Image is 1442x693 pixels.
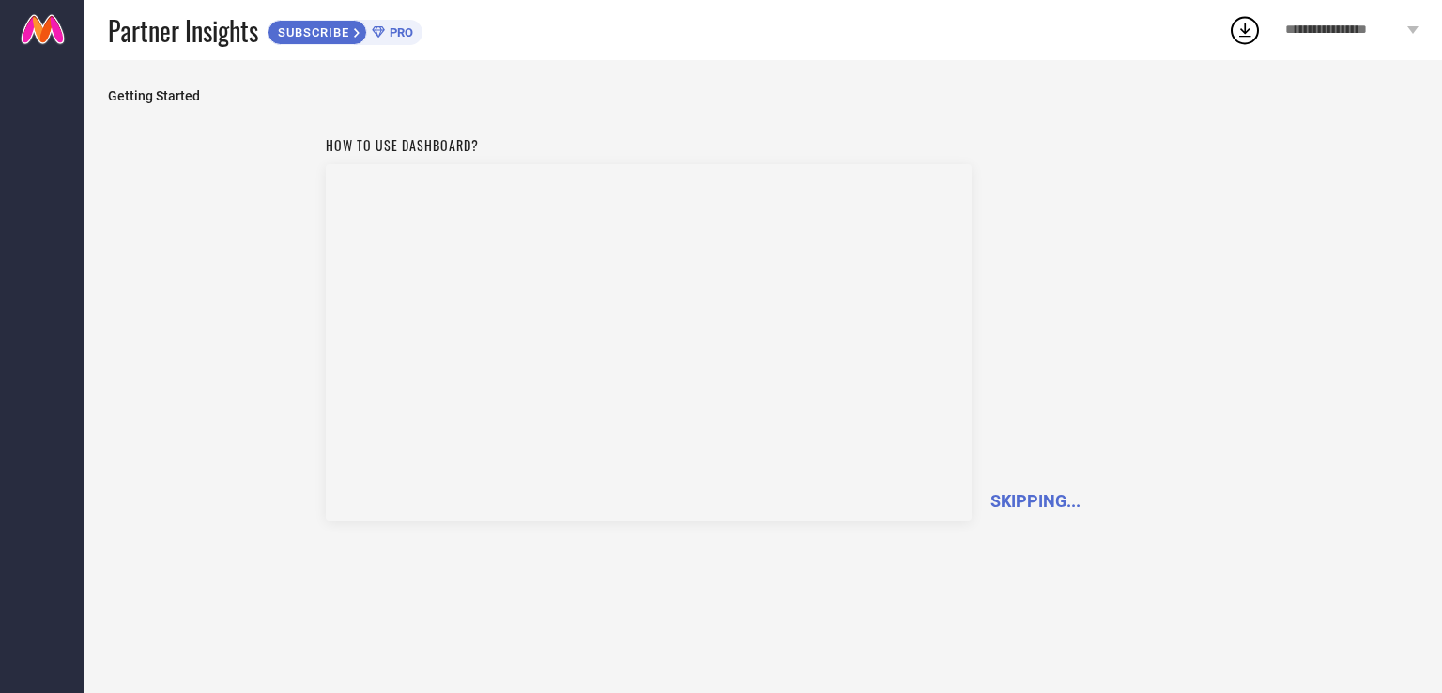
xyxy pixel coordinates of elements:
[108,11,258,50] span: Partner Insights
[326,164,972,521] iframe: Workspace Section
[268,25,354,39] span: SUBSCRIBE
[990,491,1081,511] span: SKIPPING...
[385,25,413,39] span: PRO
[1228,13,1262,47] div: Open download list
[326,135,972,155] h1: How to use dashboard?
[268,15,422,45] a: SUBSCRIBEPRO
[108,88,1419,103] span: Getting Started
